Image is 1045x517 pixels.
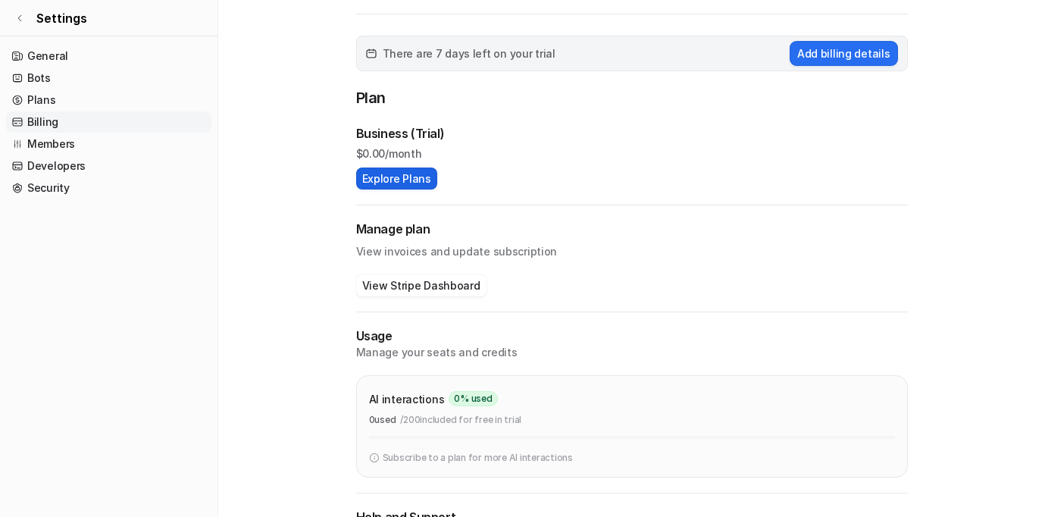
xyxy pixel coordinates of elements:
p: $ 0.00/month [356,146,908,161]
span: Settings [36,9,87,27]
a: Developers [6,155,211,177]
button: View Stripe Dashboard [356,274,487,296]
p: / 200 included for free in trial [400,413,521,427]
p: Plan [356,86,908,112]
p: 0 used [369,413,396,427]
a: Bots [6,67,211,89]
a: Security [6,177,211,199]
span: 0 % used [449,391,497,406]
h2: Manage plan [356,221,908,238]
a: Members [6,133,211,155]
p: Subscribe to a plan for more AI interactions [383,451,573,465]
p: Business (Trial) [356,124,445,143]
img: calender-icon.svg [366,49,377,59]
a: Billing [6,111,211,133]
a: Plans [6,89,211,111]
span: There are 7 days left on your trial [383,45,555,61]
p: AI interactions [369,391,445,407]
button: Explore Plans [356,168,437,190]
p: Manage your seats and credits [356,345,908,360]
button: Add billing details [790,41,898,66]
p: Usage [356,327,908,345]
p: View invoices and update subscription [356,238,908,259]
a: General [6,45,211,67]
